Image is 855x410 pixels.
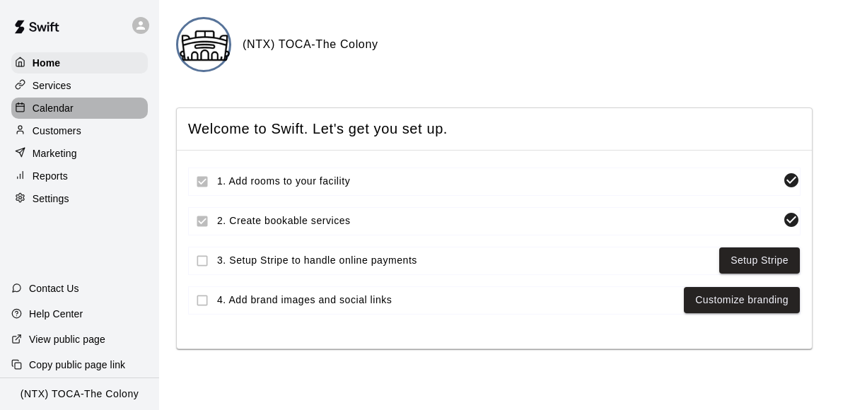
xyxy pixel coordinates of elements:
[188,119,801,139] span: Welcome to Swift. Let's get you set up.
[178,19,231,72] img: (NTX) TOCA-The Colony logo
[11,120,148,141] a: Customers
[719,247,800,274] button: Setup Stripe
[11,188,148,209] a: Settings
[11,98,148,119] a: Calendar
[11,52,148,74] a: Home
[11,165,148,187] a: Reports
[33,192,69,206] p: Settings
[29,332,105,346] p: View public page
[33,78,71,93] p: Services
[33,146,77,160] p: Marketing
[684,287,800,313] button: Customize branding
[11,143,148,164] a: Marketing
[11,75,148,96] a: Services
[217,213,777,228] span: 2. Create bookable services
[217,174,777,189] span: 1. Add rooms to your facility
[33,56,61,70] p: Home
[217,293,678,307] span: 4. Add brand images and social links
[29,358,125,372] p: Copy public page link
[217,253,714,268] span: 3. Setup Stripe to handle online payments
[21,387,139,402] p: (NTX) TOCA-The Colony
[33,101,74,115] p: Calendar
[29,281,79,295] p: Contact Us
[731,252,789,269] a: Setup Stripe
[33,124,81,138] p: Customers
[29,307,83,321] p: Help Center
[33,169,68,183] p: Reports
[243,35,378,54] h6: (NTX) TOCA-The Colony
[695,291,789,309] a: Customize branding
